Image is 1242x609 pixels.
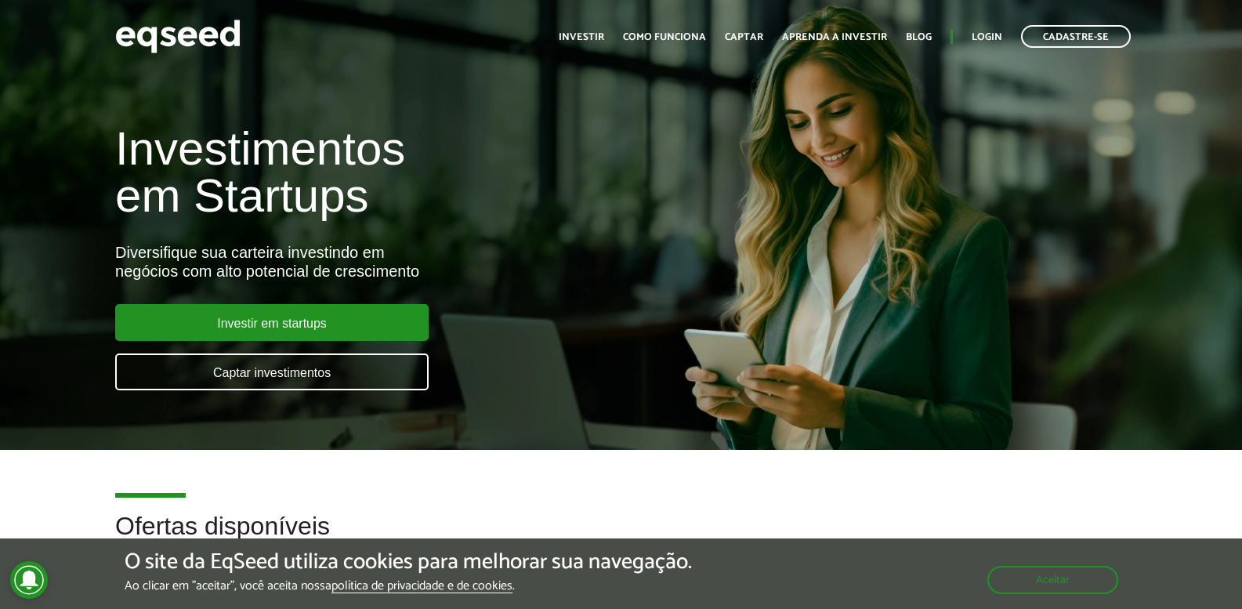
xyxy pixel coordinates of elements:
[331,580,512,593] a: política de privacidade e de cookies
[623,32,706,42] a: Como funciona
[125,550,692,575] h5: O site da EqSeed utiliza cookies para melhorar sua navegação.
[782,32,887,42] a: Aprenda a investir
[559,32,604,42] a: Investir
[115,243,713,281] div: Diversifique sua carteira investindo em negócios com alto potencial de crescimento
[115,304,429,341] a: Investir em startups
[906,32,932,42] a: Blog
[125,578,692,593] p: Ao clicar em "aceitar", você aceita nossa .
[115,125,713,219] h1: Investimentos em Startups
[725,32,763,42] a: Captar
[972,32,1002,42] a: Login
[115,16,241,57] img: EqSeed
[115,353,429,390] a: Captar investimentos
[1021,25,1131,48] a: Cadastre-se
[987,566,1118,594] button: Aceitar
[115,513,1127,564] h2: Ofertas disponíveis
